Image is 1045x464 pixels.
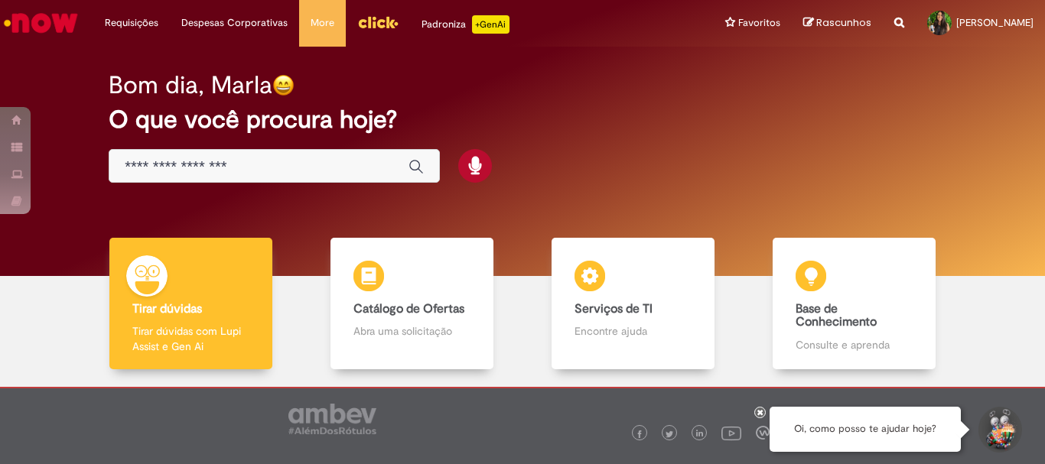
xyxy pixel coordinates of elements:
[575,301,653,316] b: Serviços de TI
[738,15,780,31] span: Favoritos
[575,323,691,339] p: Encontre ajuda
[105,15,158,31] span: Requisições
[956,16,1034,29] span: [PERSON_NAME]
[422,15,509,34] div: Padroniza
[696,430,704,439] img: logo_footer_linkedin.png
[756,426,770,440] img: logo_footer_workplace.png
[109,106,936,133] h2: O que você procura hoje?
[132,301,202,316] b: Tirar dúvidas
[636,430,643,438] img: logo_footer_facebook.png
[353,323,470,339] p: Abra uma solicitação
[666,430,673,438] img: logo_footer_twitter.png
[181,15,288,31] span: Despesas Corporativas
[301,238,522,370] a: Catálogo de Ofertas Abra uma solicitação
[522,238,744,370] a: Serviços de TI Encontre ajuda
[796,337,912,352] p: Consulte e aprenda
[357,11,399,34] img: click_logo_yellow_360x200.png
[721,423,741,443] img: logo_footer_youtube.png
[816,15,871,30] span: Rascunhos
[770,407,961,452] div: Oi, como posso te ajudar hoje?
[976,407,1022,453] button: Iniciar Conversa de Suporte
[311,15,334,31] span: More
[132,323,249,354] p: Tirar dúvidas com Lupi Assist e Gen Ai
[109,72,272,99] h2: Bom dia, Marla
[803,16,871,31] a: Rascunhos
[796,301,877,330] b: Base de Conhecimento
[272,74,295,96] img: happy-face.png
[472,15,509,34] p: +GenAi
[2,8,80,38] img: ServiceNow
[80,238,301,370] a: Tirar dúvidas Tirar dúvidas com Lupi Assist e Gen Ai
[744,238,965,370] a: Base de Conhecimento Consulte e aprenda
[353,301,464,316] b: Catálogo de Ofertas
[288,404,376,434] img: logo_footer_ambev_rotulo_gray.png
